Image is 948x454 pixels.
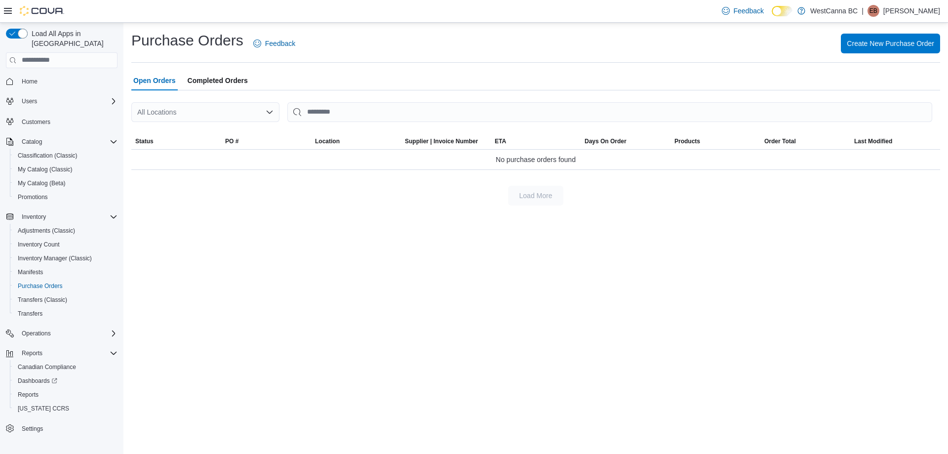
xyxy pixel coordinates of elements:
span: Inventory Manager (Classic) [14,252,118,264]
span: Inventory Manager (Classic) [18,254,92,262]
button: Open list of options [266,108,274,116]
a: Settings [18,423,47,435]
a: Dashboards [10,374,121,388]
span: Promotions [14,191,118,203]
button: Products [671,133,760,149]
a: Reports [14,389,42,401]
span: Feedback [265,39,295,48]
span: Reports [14,389,118,401]
button: Catalog [18,136,46,148]
button: Transfers [10,307,121,321]
button: Supplier | Invoice Number [401,133,491,149]
span: Transfers [14,308,118,320]
span: Transfers [18,310,42,318]
a: Promotions [14,191,52,203]
span: Feedback [734,6,764,16]
span: Inventory [22,213,46,221]
span: Settings [22,425,43,433]
div: Location [315,137,340,145]
span: Reports [18,347,118,359]
span: No purchase orders found [496,154,576,165]
a: Home [18,76,41,87]
span: Manifests [18,268,43,276]
a: Dashboards [14,375,61,387]
a: Canadian Compliance [14,361,80,373]
button: [US_STATE] CCRS [10,402,121,415]
span: Users [18,95,118,107]
button: ETA [491,133,581,149]
button: Order Total [760,133,850,149]
p: [PERSON_NAME] [883,5,940,17]
span: PO # [225,137,238,145]
a: My Catalog (Classic) [14,164,77,175]
button: Operations [18,328,55,339]
span: Purchase Orders [18,282,63,290]
span: Days On Order [585,137,627,145]
a: My Catalog (Beta) [14,177,70,189]
a: Manifests [14,266,47,278]
span: Transfers (Classic) [14,294,118,306]
span: Create New Purchase Order [847,39,934,48]
span: Customers [18,115,118,127]
a: Customers [18,116,54,128]
button: Inventory Manager (Classic) [10,251,121,265]
span: EB [869,5,877,17]
span: Adjustments (Classic) [14,225,118,237]
span: Reports [22,349,42,357]
a: Transfers (Classic) [14,294,71,306]
span: Canadian Compliance [18,363,76,371]
span: My Catalog (Classic) [14,164,118,175]
span: Settings [18,422,118,435]
span: Open Orders [133,71,176,90]
button: Catalog [2,135,121,149]
span: Canadian Compliance [14,361,118,373]
button: Reports [10,388,121,402]
span: Transfers (Classic) [18,296,67,304]
button: Adjustments (Classic) [10,224,121,238]
span: My Catalog (Beta) [18,179,66,187]
span: Order Total [764,137,796,145]
span: Reports [18,391,39,399]
div: Elisabeth Bjornson [868,5,879,17]
button: Operations [2,327,121,340]
span: Promotions [18,193,48,201]
span: Purchase Orders [14,280,118,292]
span: Catalog [18,136,118,148]
span: Classification (Classic) [14,150,118,162]
a: Inventory Count [14,239,64,250]
span: Adjustments (Classic) [18,227,75,235]
button: PO # [221,133,311,149]
span: [US_STATE] CCRS [18,405,69,413]
button: Classification (Classic) [10,149,121,163]
span: ETA [495,137,506,145]
button: Reports [2,346,121,360]
span: Classification (Classic) [18,152,78,160]
button: Create New Purchase Order [841,34,940,53]
span: Catalog [22,138,42,146]
button: Canadian Compliance [10,360,121,374]
a: Transfers [14,308,46,320]
span: Users [22,97,37,105]
span: Inventory Count [14,239,118,250]
span: Last Modified [854,137,892,145]
span: Load All Apps in [GEOGRAPHIC_DATA] [28,29,118,48]
button: My Catalog (Classic) [10,163,121,176]
a: Feedback [718,1,768,21]
button: Reports [18,347,46,359]
span: Home [22,78,38,85]
a: Purchase Orders [14,280,67,292]
a: Feedback [249,34,299,53]
h1: Purchase Orders [131,31,243,50]
span: Completed Orders [188,71,248,90]
span: Load More [519,191,553,201]
img: Cova [20,6,64,16]
button: Status [131,133,221,149]
button: Inventory [18,211,50,223]
span: My Catalog (Classic) [18,165,73,173]
button: Purchase Orders [10,279,121,293]
a: Inventory Manager (Classic) [14,252,96,264]
button: Days On Order [581,133,671,149]
span: Products [674,137,700,145]
span: Inventory Count [18,241,60,248]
